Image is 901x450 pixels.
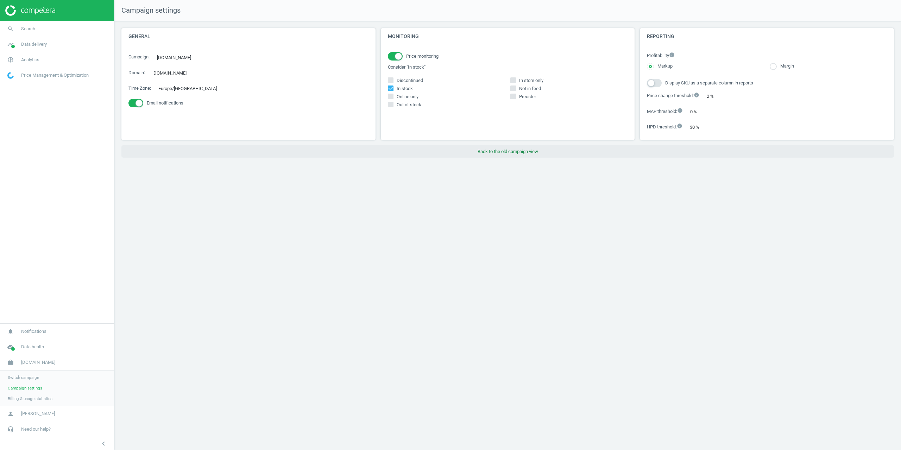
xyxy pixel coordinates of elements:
button: Back to the old campaign view [121,145,894,158]
span: Price Management & Optimization [21,72,89,78]
span: Campaign settings [8,385,42,391]
h4: General [121,28,376,45]
h4: Monitoring [381,28,635,45]
span: Email notifications [147,100,183,106]
i: headset_mic [4,423,17,436]
span: In store only [518,77,545,84]
span: Billing & usage statistics [8,396,52,401]
span: Data health [21,344,44,350]
label: Price change threshold : [647,92,699,100]
i: notifications [4,325,17,338]
span: [PERSON_NAME] [21,411,55,417]
label: Consider "In stock" [388,64,628,70]
div: 30 % [686,122,710,133]
span: Campaign settings [114,6,181,15]
span: [DOMAIN_NAME] [21,359,55,366]
span: In stock [395,85,414,92]
i: info [694,92,699,98]
label: Campaign : [128,54,150,60]
span: Notifications [21,328,46,335]
i: pie_chart_outlined [4,53,17,66]
span: Discontinued [395,77,424,84]
i: info [677,108,683,113]
label: HPD threshold : [647,123,682,131]
i: person [4,407,17,420]
i: chevron_left [99,439,108,448]
div: 0 % [686,106,708,117]
span: Switch campaign [8,375,39,380]
span: Display SKU as a separate column in reports [665,80,753,86]
span: Data delivery [21,41,47,47]
i: info [677,123,682,129]
span: Out of stock [395,102,423,108]
span: Analytics [21,57,39,63]
i: work [4,356,17,369]
span: Need our help? [21,426,51,432]
div: [DOMAIN_NAME] [149,68,197,78]
span: Search [21,26,35,32]
label: Time Zone : [128,85,151,91]
label: Markup [654,63,673,70]
label: MAP threshold : [647,108,683,115]
div: 2 % [703,91,725,102]
label: Margin [777,63,794,70]
img: ajHJNr6hYgQAAAAASUVORK5CYII= [5,5,55,16]
i: cloud_done [4,340,17,354]
div: Europe/[GEOGRAPHIC_DATA] [155,83,228,94]
label: Domain : [128,70,145,76]
span: Not in feed [518,85,542,92]
img: wGWNvw8QSZomAAAAABJRU5ErkJggg== [7,72,14,79]
span: Preorder [518,94,537,100]
i: search [4,22,17,36]
button: chevron_left [95,439,112,448]
i: timeline [4,38,17,51]
span: Price monitoring [406,53,439,59]
div: [DOMAIN_NAME] [153,52,202,63]
label: Profitability [647,52,887,59]
h4: Reporting [640,28,894,45]
span: Online only [395,94,420,100]
i: info [669,52,675,58]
